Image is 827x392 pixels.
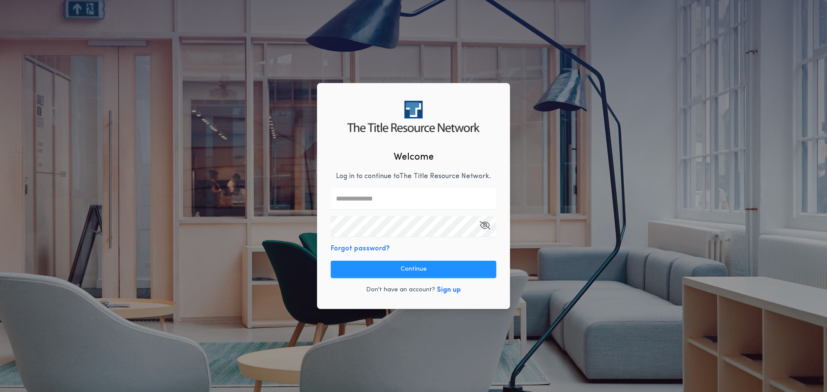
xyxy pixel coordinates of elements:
img: logo [347,101,479,132]
p: Don't have an account? [366,286,435,294]
p: Log in to continue to The Title Resource Network . [336,171,491,182]
button: Sign up [437,285,461,295]
h2: Welcome [394,150,434,164]
button: Forgot password? [331,244,390,254]
button: Continue [331,261,496,278]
